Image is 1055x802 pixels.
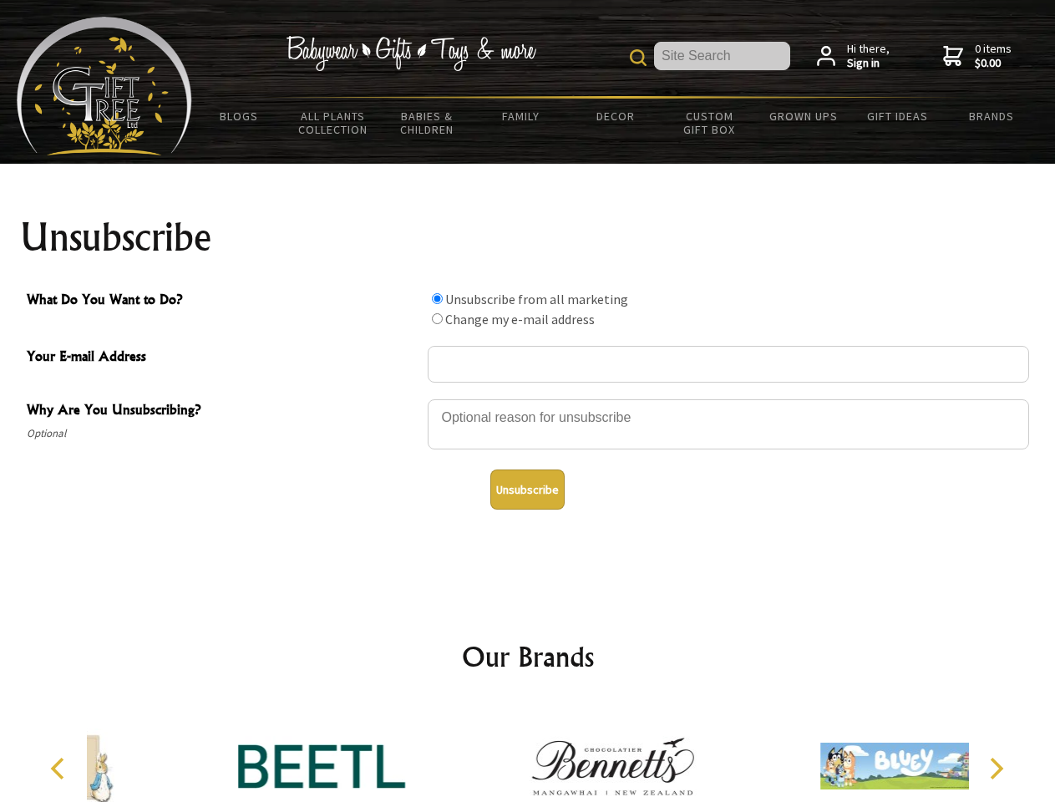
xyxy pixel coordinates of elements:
span: What Do You Want to Do? [27,289,419,313]
img: Babyware - Gifts - Toys and more... [17,17,192,155]
input: Site Search [654,42,790,70]
a: Gift Ideas [850,99,945,134]
span: Your E-mail Address [27,346,419,370]
img: product search [630,49,647,66]
strong: $0.00 [975,56,1012,71]
a: Grown Ups [756,99,850,134]
strong: Sign in [847,56,890,71]
button: Unsubscribe [490,470,565,510]
input: What Do You Want to Do? [432,293,443,304]
span: 0 items [975,41,1012,71]
label: Unsubscribe from all marketing [445,291,628,307]
a: Hi there,Sign in [817,42,890,71]
h2: Our Brands [33,637,1022,677]
a: 0 items$0.00 [943,42,1012,71]
a: Brands [945,99,1039,134]
a: Decor [568,99,662,134]
img: Babywear - Gifts - Toys & more [286,36,536,71]
button: Previous [42,750,79,787]
span: Hi there, [847,42,890,71]
button: Next [977,750,1014,787]
input: Your E-mail Address [428,346,1029,383]
span: Optional [27,424,419,444]
a: BLOGS [192,99,287,134]
label: Change my e-mail address [445,311,595,327]
a: Family [474,99,569,134]
textarea: Why Are You Unsubscribing? [428,399,1029,449]
a: Babies & Children [380,99,474,147]
input: What Do You Want to Do? [432,313,443,324]
h1: Unsubscribe [20,217,1036,257]
a: All Plants Collection [287,99,381,147]
a: Custom Gift Box [662,99,757,147]
span: Why Are You Unsubscribing? [27,399,419,424]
